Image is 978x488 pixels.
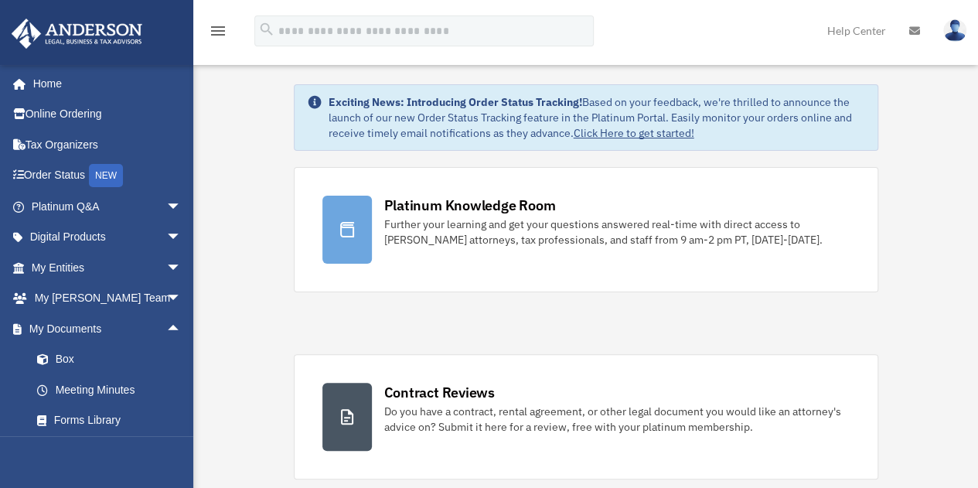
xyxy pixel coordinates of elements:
a: menu [209,27,227,40]
a: My Documentsarrow_drop_up [11,313,205,344]
span: arrow_drop_down [166,191,197,223]
div: Based on your feedback, we're thrilled to announce the launch of our new Order Status Tracking fe... [329,94,865,141]
a: Contract Reviews Do you have a contract, rental agreement, or other legal document you would like... [294,354,878,479]
a: Box [22,344,205,375]
div: Contract Reviews [384,383,495,402]
a: Platinum Knowledge Room Further your learning and get your questions answered real-time with dire... [294,167,878,292]
img: Anderson Advisors Platinum Portal [7,19,147,49]
a: Click Here to get started! [574,126,694,140]
a: Forms Library [22,405,205,436]
div: Further your learning and get your questions answered real-time with direct access to [PERSON_NAM... [384,217,850,247]
a: Order StatusNEW [11,160,205,192]
i: menu [209,22,227,40]
span: arrow_drop_down [166,222,197,254]
span: arrow_drop_down [166,252,197,284]
span: arrow_drop_down [166,283,197,315]
a: Platinum Q&Aarrow_drop_down [11,191,205,222]
div: Platinum Knowledge Room [384,196,556,215]
a: Home [11,68,197,99]
img: User Pic [943,19,966,42]
a: My [PERSON_NAME] Teamarrow_drop_down [11,283,205,314]
a: Digital Productsarrow_drop_down [11,222,205,253]
span: arrow_drop_up [166,313,197,345]
div: NEW [89,164,123,187]
a: Notarize [22,435,205,466]
a: Online Ordering [11,99,205,130]
strong: Exciting News: Introducing Order Status Tracking! [329,95,582,109]
a: My Entitiesarrow_drop_down [11,252,205,283]
a: Meeting Minutes [22,374,205,405]
div: Do you have a contract, rental agreement, or other legal document you would like an attorney's ad... [384,404,850,435]
i: search [258,21,275,38]
a: Tax Organizers [11,129,205,160]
